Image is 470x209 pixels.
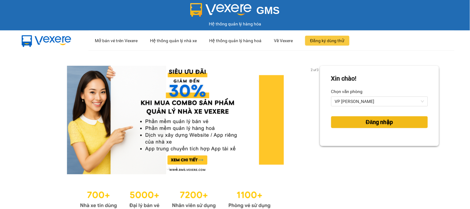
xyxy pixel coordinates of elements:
li: slide item 1 [167,167,169,169]
div: Hệ thống quản lý hàng hoá [209,31,261,51]
label: Chọn văn phòng [331,87,363,96]
span: Đăng nhập [366,118,393,127]
a: GMS [190,9,280,14]
span: VP QUANG TRUNG [335,97,424,106]
div: Mở bán vé trên Vexere [95,31,138,51]
img: mbUUG5Q.png [15,30,77,51]
span: Đăng ký dùng thử [310,37,345,44]
button: Đăng ký dùng thử [305,36,349,46]
img: logo 2 [190,3,252,17]
li: slide item 2 [174,167,177,169]
button: Đăng nhập [331,116,428,128]
div: Xin chào! [331,74,357,83]
li: slide item 3 [182,167,184,169]
div: Về Vexere [274,31,293,51]
div: Hệ thống quản lý hàng hóa [2,20,468,27]
div: Hệ thống quản lý nhà xe [150,31,197,51]
p: 2 of 3 [309,66,320,74]
button: previous slide / item [31,66,40,174]
span: GMS [257,5,280,16]
button: next slide / item [311,66,320,174]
